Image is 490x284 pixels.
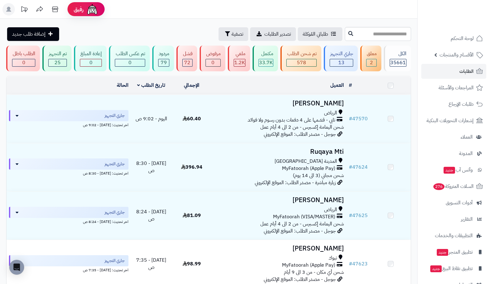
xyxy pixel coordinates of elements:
span: جديد [437,249,448,256]
h3: [PERSON_NAME] [215,197,344,204]
span: جديد [444,167,455,174]
a: تطبيق المتجرجديد [421,245,486,260]
span: السلات المتروكة [433,182,474,191]
span: شحن اليمامة إكسبرس - من 2 الى 4 أيام عمل [260,220,344,228]
div: مكتمل [258,50,273,57]
span: 0 [211,59,215,66]
span: إشعارات التحويلات البنكية [427,116,474,125]
div: جاري التجهيز [330,50,353,57]
div: مردود [158,50,169,57]
div: 2 [366,59,376,66]
div: 13 [330,59,353,66]
span: التقارير [461,215,473,224]
span: الأقسام والمنتجات [440,51,474,59]
h3: [PERSON_NAME] [215,100,344,107]
span: [DATE] - 8:24 ص [136,208,166,223]
a: الطلبات [421,64,486,79]
span: الطلبات [459,67,474,76]
a: لوحة التحكم [421,31,486,46]
a: تم التجهيز 25 [41,46,73,71]
span: جاري التجهيز [105,258,125,264]
span: طلبات الإرجاع [449,100,474,109]
span: 81.09 [183,212,201,219]
span: تطبيق نقاط البيع [430,264,473,273]
span: زيارة مباشرة - مصدر الطلب: الموقع الإلكتروني [255,179,336,186]
span: [DATE] - 8:30 ص [136,160,166,174]
span: 60.40 [183,115,201,122]
span: الرياض [324,109,337,117]
h3: Ruqaya Mti [215,148,344,155]
span: العملاء [461,133,473,141]
div: تم عكس الطلب [115,50,145,57]
span: الرياض [324,206,337,213]
a: أدوات التسويق [421,195,486,210]
a: الإجمالي [184,82,199,89]
span: 13 [338,59,345,66]
span: لوحة التحكم [451,34,474,43]
a: # [349,82,352,89]
div: 79 [158,59,169,66]
span: أدوات التسويق [446,198,473,207]
span: اليوم - 9:02 ص [136,115,167,122]
span: المراجعات والأسئلة [439,83,474,92]
div: مرفوض [206,50,221,57]
span: # [349,212,352,219]
a: جاري التجهيز 13 [323,46,359,71]
span: جوجل - مصدر الطلب: الموقع الإلكتروني [264,131,336,138]
a: تطبيق نقاط البيعجديد [421,261,486,276]
span: تبوك [328,255,337,262]
a: التطبيقات والخدمات [421,228,486,243]
div: 0 [115,59,145,66]
span: جديد [430,265,442,272]
a: طلبات الإرجاع [421,97,486,112]
span: 578 [297,59,306,66]
div: 72 [183,59,192,66]
span: شحن أي مكان - من 3 الى 9 أيام [284,268,344,276]
span: MyFatoorah (VISA/MASTER) [273,213,335,220]
a: إعادة المبلغ 0 [73,46,108,71]
span: شحن اليمامة إكسبرس - من 2 الى 4 أيام عمل [260,123,344,131]
span: [DATE] - 7:35 ص [136,256,166,271]
a: معلق 2 [359,46,383,71]
span: طلباتي المُوكلة [303,30,328,38]
a: تحديثات المنصة [16,3,32,17]
a: #47625 [349,212,368,219]
span: 79 [161,59,167,66]
span: جوجل - مصدر الطلب: الموقع الإلكتروني [264,227,336,235]
div: اخر تحديث: [DATE] - 8:24 ص [9,218,128,224]
span: MyFatoorah (Apple Pay) [282,262,335,269]
a: وآتس آبجديد [421,162,486,177]
a: مرفوض 0 [198,46,227,71]
span: 276 [433,183,444,190]
div: الكل [390,50,406,57]
span: 396.94 [181,163,202,171]
span: 0 [89,59,93,66]
span: # [349,115,352,122]
span: 33.7K [259,59,273,66]
a: طلباتي المُوكلة [298,27,342,41]
div: 33737 [259,59,273,66]
span: شحن مجاني (3 الى 14 يوم) [293,172,344,179]
div: فشل [182,50,193,57]
span: التطبيقات والخدمات [435,231,473,240]
span: رفيق [74,6,84,13]
span: تصدير الطلبات [264,30,291,38]
span: جاري التجهيز [105,209,125,215]
div: 0 [206,59,220,66]
a: تاريخ الطلب [137,82,165,89]
a: تم شحن الطلب 578 [279,46,322,71]
a: المراجعات والأسئلة [421,80,486,95]
span: جوجل - مصدر الطلب: الموقع الإلكتروني [264,276,336,283]
span: 1.2K [234,59,245,66]
a: #47570 [349,115,368,122]
span: وآتس آب [443,166,473,174]
a: العميل [330,82,344,89]
span: # [349,163,352,171]
span: 25 [54,59,61,66]
div: ملغي [234,50,245,57]
span: MyFatoorah (Apple Pay) [282,165,335,172]
a: مكتمل 33.7K [251,46,279,71]
a: تصدير الطلبات [250,27,296,41]
a: السلات المتروكة276 [421,179,486,194]
div: معلق [366,50,377,57]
